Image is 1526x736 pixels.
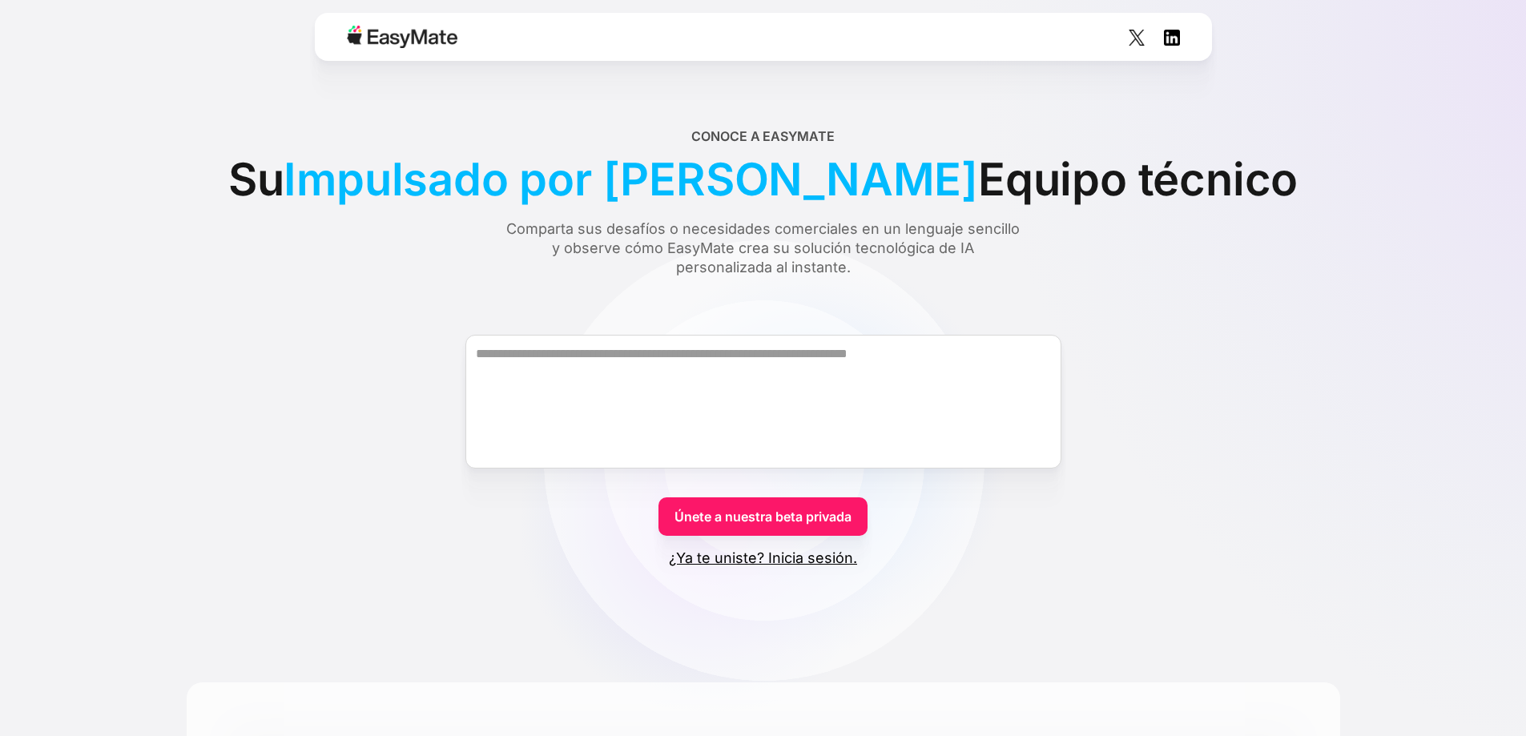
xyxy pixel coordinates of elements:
font: Comparta sus desafíos o necesidades comerciales en un lenguaje sencillo y observe cómo EasyMate c... [506,220,1020,275]
img: Icono social [1164,30,1180,46]
font: Su [228,152,284,207]
img: Logotipo de Easymate [347,26,457,48]
font: Equipo técnico [978,152,1298,207]
font: ¿Ya te uniste? Inicia sesión. [669,549,857,566]
font: Impulsado por [PERSON_NAME] [284,152,978,207]
a: Únete a nuestra beta privada [658,497,868,536]
form: Forma [187,306,1340,568]
font: Conoce a EasyMate [691,128,834,144]
a: ¿Ya te uniste? Inicia sesión. [669,549,857,568]
img: Icono social [1129,30,1145,46]
font: Únete a nuestra beta privada [674,509,852,525]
